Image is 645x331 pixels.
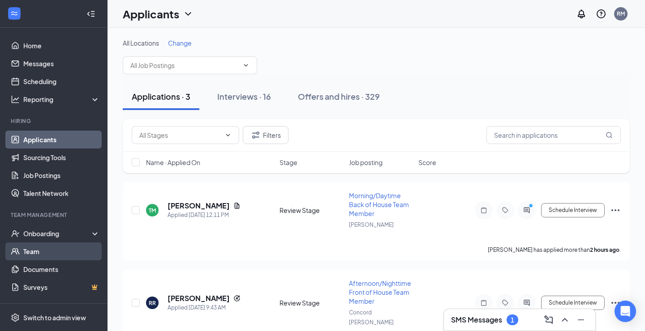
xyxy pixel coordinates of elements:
b: 2 hours ago [590,246,619,253]
div: Applied [DATE] 9:43 AM [168,303,241,312]
h5: [PERSON_NAME] [168,201,230,211]
svg: Collapse [86,9,95,18]
button: Minimize [574,313,588,327]
svg: Analysis [11,95,20,104]
svg: Notifications [576,8,587,19]
button: Schedule Interview [541,203,605,217]
svg: PrimaryDot [527,203,537,210]
svg: Ellipses [610,205,621,216]
a: Team [23,242,100,260]
div: Team Management [11,211,98,219]
svg: ActiveChat [521,299,532,306]
a: Messages [23,55,100,72]
div: Switch to admin view [23,313,86,322]
button: ChevronUp [558,313,572,327]
svg: Filter [250,130,261,140]
div: Review Stage [279,206,344,215]
div: TM [149,207,156,214]
span: [PERSON_NAME] [349,221,394,228]
a: Talent Network [23,184,100,202]
input: All Job Postings [130,60,239,70]
svg: QuestionInfo [596,8,606,19]
div: RM [617,10,625,17]
a: Applicants [23,131,100,149]
svg: Tag [500,299,511,306]
a: Scheduling [23,72,100,90]
a: SurveysCrown [23,278,100,296]
span: Name · Applied On [146,158,200,167]
svg: Ellipses [610,297,621,308]
a: Home [23,37,100,55]
span: Afternoon/Nighttime Front of House Team Member [349,279,411,305]
svg: Note [478,299,489,306]
p: [PERSON_NAME] has applied more than . [488,246,621,254]
svg: Minimize [576,314,586,325]
div: Interviews · 16 [217,91,271,102]
svg: ChevronDown [224,132,232,139]
span: Score [418,158,436,167]
a: Job Postings [23,166,100,184]
h5: [PERSON_NAME] [168,293,230,303]
svg: ChevronDown [242,62,249,69]
h3: SMS Messages [451,315,502,325]
svg: ChevronUp [559,314,570,325]
svg: WorkstreamLogo [10,9,19,18]
svg: Settings [11,313,20,322]
div: Applications · 3 [132,91,190,102]
button: Filter Filters [243,126,288,144]
div: Hiring [11,117,98,125]
div: Applied [DATE] 12:11 PM [168,211,241,220]
svg: ActiveChat [521,207,532,214]
svg: ComposeMessage [543,314,554,325]
span: Concord [PERSON_NAME] [349,309,394,326]
svg: Reapply [233,295,241,302]
span: Morning/Daytime Back of House Team Member [349,191,409,217]
svg: Note [478,207,489,214]
a: Sourcing Tools [23,149,100,166]
input: Search in applications [486,126,621,144]
svg: ChevronDown [183,8,193,19]
svg: Tag [500,207,511,214]
svg: Document [233,202,241,209]
button: ComposeMessage [542,313,556,327]
div: Open Intercom Messenger [615,301,636,322]
div: Review Stage [279,298,344,307]
div: Reporting [23,95,100,104]
svg: MagnifyingGlass [606,132,613,139]
input: All Stages [139,130,221,140]
button: Schedule Interview [541,296,605,310]
a: Documents [23,260,100,278]
div: Offers and hires · 329 [298,91,380,102]
span: Change [168,39,192,47]
div: 1 [511,316,514,324]
div: Onboarding [23,229,92,238]
svg: UserCheck [11,229,20,238]
div: RR [149,299,156,307]
span: Stage [279,158,297,167]
h1: Applicants [123,6,179,21]
span: All Locations [123,39,159,47]
span: Job posting [349,158,383,167]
